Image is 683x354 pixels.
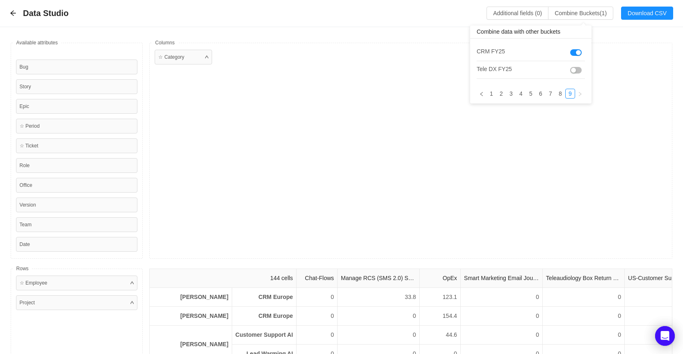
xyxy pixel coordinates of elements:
div: Open Intercom Messenger [655,326,675,346]
a: 6 [536,89,545,98]
div: Combine data with other buckets [470,25,592,39]
td: 0 [338,307,420,326]
td: 0 [297,326,338,345]
i: icon: left [479,92,484,97]
td: 154.4 [420,307,461,326]
th: [PERSON_NAME] [150,288,232,307]
h4: Tele DX FY25 [477,64,551,74]
div: ☆ Employee [20,279,48,287]
div: Project [16,295,138,310]
div: ☆ Ticket [16,138,138,153]
th: Customer Support AI [232,326,296,345]
td: 0 [461,307,543,326]
div: Office [16,178,138,193]
li: 2 [496,89,506,99]
th: CRM Europe [232,307,296,326]
td: 0 [543,326,625,345]
button: Combine Buckets(1) [548,7,613,20]
th: 144 cells [150,269,296,288]
th: [PERSON_NAME] [150,307,232,326]
div: Role [16,158,138,173]
td: 0 [543,288,625,307]
th: Smart Marketing Email Journey [461,269,543,288]
span: Data Studio [23,7,73,20]
a: 3 [507,89,516,98]
div: Version [16,198,138,212]
li: Previous Page [477,89,487,99]
li: 1 [487,89,496,99]
div: Story [16,79,138,94]
th: OpEx [420,269,461,288]
th: CRM Europe [232,288,296,307]
a: 8 [556,89,565,98]
div: ☆ Category [158,53,184,61]
li: Next Page [575,89,585,99]
li: 3 [506,89,516,99]
div: ☆ Employee [16,276,138,290]
th: Chat-Flows [297,269,338,288]
div: Epic [16,99,138,114]
td: 0 [297,307,338,326]
div: Project [20,299,35,306]
h4: CRM FY25 [477,47,551,56]
div: Bug [16,60,138,74]
td: 0 [461,326,543,345]
th: Manage RCS (SMS 2.0) Sends for EU [338,269,420,288]
th: Teleaudiology Box Return Journey Phase 1 [543,269,625,288]
td: 123.1 [420,288,461,307]
a: 1 [487,89,496,98]
td: 33.8 [338,288,420,307]
td: 0 [461,288,543,307]
a: 2 [497,89,506,98]
div: Date [16,237,138,252]
li: 5 [526,89,536,99]
li: 9 [565,89,575,99]
a: 5 [526,89,535,98]
td: 0 [338,326,420,345]
i: icon: right [578,92,582,97]
div: ☆ Period [16,119,138,133]
td: 0 [543,307,625,326]
div: Team [16,217,138,232]
li: 4 [516,89,526,99]
td: 0 [297,288,338,307]
a: 9 [566,89,575,98]
i: icon: arrow-left [10,10,16,16]
li: 8 [555,89,565,99]
td: 44.6 [420,326,461,345]
a: 7 [546,89,555,98]
li: 7 [546,89,555,99]
div: Back [10,10,16,17]
a: 4 [516,89,525,98]
button: Download CSV [621,7,673,20]
button: Additional fields (0) [487,7,548,20]
li: 6 [536,89,546,99]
